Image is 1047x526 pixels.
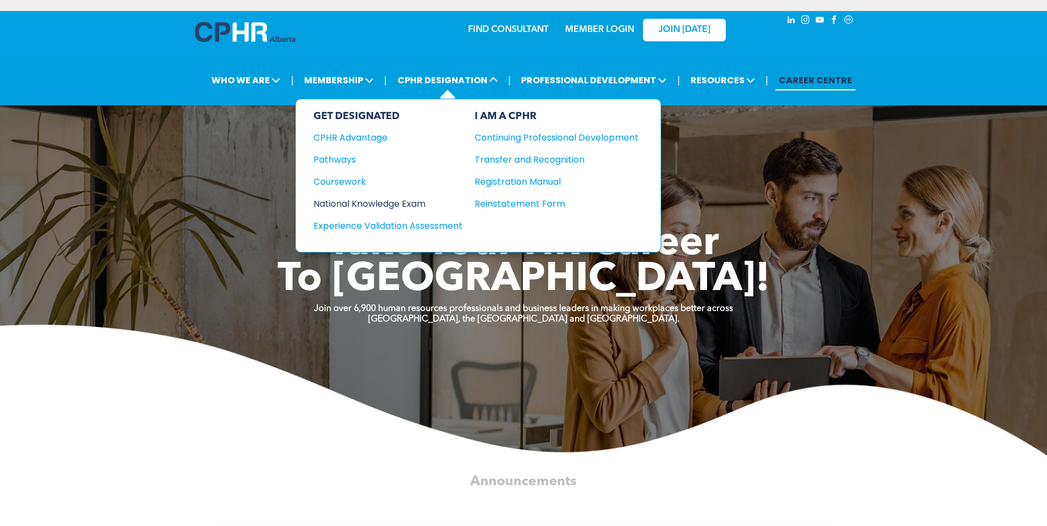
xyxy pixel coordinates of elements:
a: Transfer and Recognition [475,153,639,167]
strong: [GEOGRAPHIC_DATA], the [GEOGRAPHIC_DATA] and [GEOGRAPHIC_DATA]. [368,315,679,324]
a: youtube [814,14,826,29]
div: Registration Manual [475,175,622,189]
div: Continuing Professional Development [475,131,622,144]
a: CPHR Advantage [313,131,463,144]
span: To [GEOGRAPHIC_DATA]! [278,260,770,300]
a: Continuing Professional Development [475,131,639,144]
a: facebook [828,14,841,29]
span: JOIN [DATE] [658,25,710,35]
span: Announcements [470,475,576,489]
span: PROFESSIONAL DEVELOPMENT [518,70,670,90]
li: | [677,69,680,92]
div: CPHR Advantage [313,131,448,144]
a: Pathways [313,153,463,167]
li: | [291,69,294,92]
a: National Knowledge Exam [313,197,463,211]
a: Experience Validation Assessment [313,219,463,233]
li: | [766,69,768,92]
img: A blue and white logo for cp alberta [195,22,295,42]
a: Registration Manual [475,175,639,189]
div: Pathways [313,153,448,167]
a: Coursework [313,175,463,189]
a: FIND CONSULTANT [468,25,549,34]
span: RESOURCES [687,70,758,90]
a: Reinstatement Form [475,197,639,211]
a: MEMBER LOGIN [565,25,634,34]
a: Social network [843,14,855,29]
li: | [384,69,387,92]
div: Reinstatement Form [475,197,622,211]
div: Experience Validation Assessment [313,219,448,233]
div: GET DESIGNATED [313,110,463,122]
a: linkedin [785,14,798,29]
a: CAREER CENTRE [775,70,855,90]
a: JOIN [DATE] [643,19,726,41]
span: CPHR DESIGNATION [394,70,501,90]
a: instagram [800,14,812,29]
div: I AM A CPHR [475,110,639,122]
div: National Knowledge Exam [313,197,448,211]
li: | [508,69,511,92]
div: Coursework [313,175,448,189]
div: Transfer and Recognition [475,153,622,167]
span: WHO WE ARE [208,70,284,90]
strong: Join over 6,900 human resources professionals and business leaders in making workplaces better ac... [314,304,733,313]
span: MEMBERSHIP [301,70,377,90]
